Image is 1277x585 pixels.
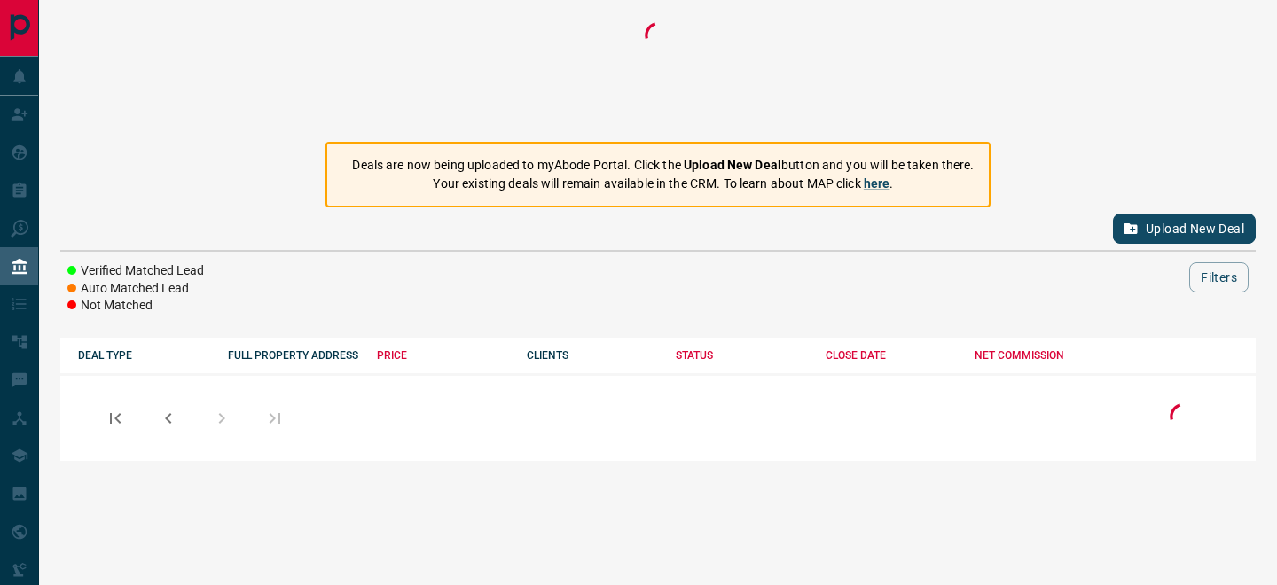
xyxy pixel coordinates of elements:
[78,349,210,362] div: DEAL TYPE
[67,297,204,315] li: Not Matched
[228,349,360,362] div: FULL PROPERTY ADDRESS
[864,176,890,191] a: here
[676,349,808,362] div: STATUS
[352,175,974,193] p: Your existing deals will remain available in the CRM. To learn about MAP click .
[352,156,974,175] p: Deals are now being uploaded to myAbode Portal. Click the button and you will be taken there.
[377,349,509,362] div: PRICE
[640,18,676,124] div: Loading
[826,349,958,362] div: CLOSE DATE
[1165,399,1201,437] div: Loading
[1189,262,1249,292] button: Filters
[1113,214,1256,244] button: Upload New Deal
[975,349,1107,362] div: NET COMMISSION
[67,262,204,280] li: Verified Matched Lead
[527,349,659,362] div: CLIENTS
[684,158,781,172] strong: Upload New Deal
[67,280,204,298] li: Auto Matched Lead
